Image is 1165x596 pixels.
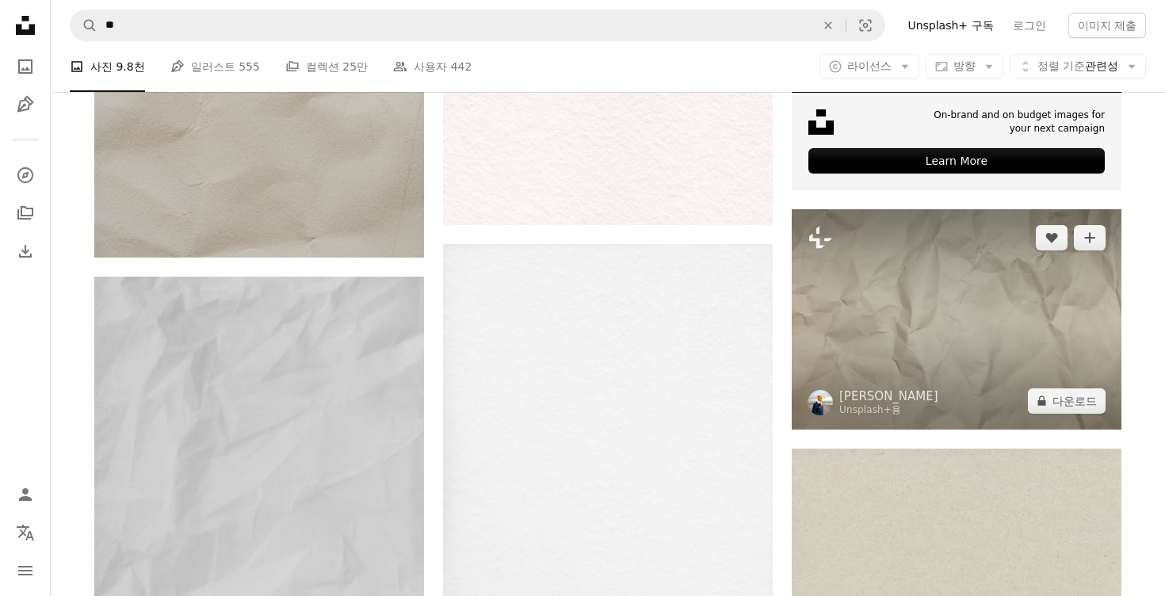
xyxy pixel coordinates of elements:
button: 컬렉션에 추가 [1074,225,1106,250]
img: file-1631678316303-ed18b8b5cb9cimage [808,109,834,135]
button: 방향 [926,54,1003,79]
a: 일러스트 [10,89,41,120]
button: 언어 [10,517,41,548]
button: 이미지 제출 [1068,13,1146,38]
span: On-brand and on budget images for your next campaign [922,109,1105,136]
button: 라이선스 [819,54,919,79]
img: 흰 종이 한 장의 클로즈업 [792,209,1121,430]
span: 방향 [953,59,976,72]
a: 일러스트 555 [170,41,260,92]
a: 사용자 442 [393,41,472,92]
span: 555 [239,58,260,75]
div: 용 [839,404,938,417]
a: 다운로드 내역 [10,235,41,267]
button: 좋아요 [1036,225,1068,250]
span: 라이선스 [847,59,892,72]
a: 갈색 나무 테이블에 흰색 직물 [94,517,424,531]
button: 정렬 기준관련성 [1010,54,1146,79]
a: Unsplash+ [839,404,892,415]
span: 정렬 기준 [1037,59,1085,72]
a: [PERSON_NAME] [839,388,938,404]
a: 사진 [10,51,41,82]
form: 사이트 전체에서 이미지 찾기 [70,10,885,41]
span: 관련성 [1037,59,1118,74]
a: 컬렉션 [10,197,41,229]
a: 검은 그림자가 있는 흰색 벽 페인트 [443,470,773,484]
button: 시각적 검색 [846,10,884,40]
button: Unsplash 검색 [71,10,97,40]
span: 442 [451,58,472,75]
span: 25만 [342,58,368,75]
div: Learn More [808,148,1105,174]
a: 로그인 / 가입 [10,479,41,510]
img: Simon Maage의 프로필로 이동 [808,390,833,415]
a: 로그인 [1003,13,1056,38]
button: 삭제 [811,10,846,40]
a: Unsplash+ 구독 [898,13,1003,38]
a: 홈 — Unsplash [10,10,41,44]
a: 컬렉션 25만 [285,41,368,92]
button: 메뉴 [10,555,41,586]
a: 탐색 [10,159,41,191]
a: 흰 종이 한 장의 클로즈업 [792,311,1121,326]
button: 다운로드 [1028,388,1106,414]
